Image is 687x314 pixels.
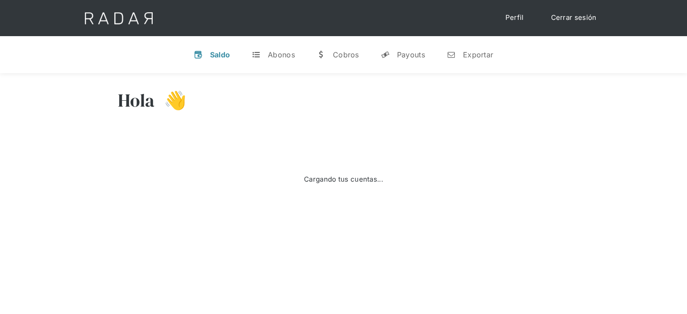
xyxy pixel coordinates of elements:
a: Perfil [496,9,533,27]
div: n [447,50,456,59]
h3: 👋 [155,89,187,112]
div: y [381,50,390,59]
div: w [317,50,326,59]
div: v [194,50,203,59]
div: Cobros [333,50,359,59]
div: Abonos [268,50,295,59]
div: t [252,50,261,59]
div: Saldo [210,50,230,59]
div: Exportar [463,50,493,59]
h3: Hola [118,89,155,112]
div: Payouts [397,50,425,59]
a: Cerrar sesión [542,9,606,27]
div: Cargando tus cuentas... [304,174,383,185]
